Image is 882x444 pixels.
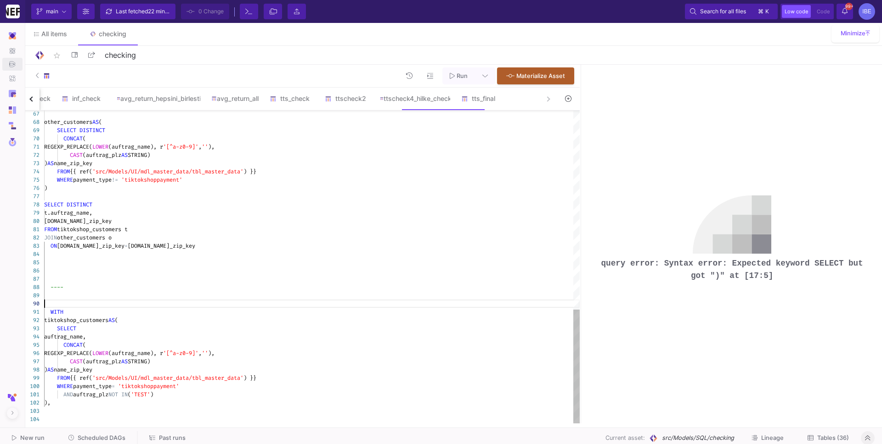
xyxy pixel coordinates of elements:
[23,407,40,415] div: 103
[23,126,40,134] div: 69
[108,391,118,398] span: NOT
[243,374,256,382] span: ) }}
[23,233,40,242] div: 82
[859,3,875,20] div: IBE
[817,434,849,441] span: Tables (36)
[83,135,86,142] span: (
[817,8,830,15] span: Code
[116,5,171,18] div: Last fetched
[9,138,17,146] img: Navigation icon
[99,118,102,126] span: (
[121,358,128,365] span: AS
[2,44,23,57] a: Navigation icon
[70,168,92,175] span: {{ ref(
[23,192,40,200] div: 77
[497,67,574,84] button: Materialize Asset
[112,176,118,183] span: !=
[761,434,784,441] span: Lineage
[23,118,40,126] div: 68
[442,67,475,84] button: Run
[73,176,112,183] span: payment_type
[198,350,202,357] span: ,
[211,95,258,102] div: avg_return_all
[9,47,16,55] img: Navigation icon
[44,160,47,167] span: )
[700,5,746,18] span: Search for all files
[131,391,150,398] span: 'TEST'
[44,143,92,150] span: REGEXP_REPLACE(
[23,258,40,266] div: 85
[325,95,369,102] div: ttscheck2
[856,3,875,20] button: IBE
[9,75,16,82] img: Navigation icon
[23,134,40,143] div: 70
[121,391,128,398] span: IN
[23,184,40,192] div: 76
[2,135,23,150] a: Navigation icon
[118,383,179,390] span: 'tiktokshoppayment'
[41,30,67,38] span: All items
[44,209,92,216] span: t.auftrag_name,
[117,95,200,102] div: avg_return_hepsini_birlestir
[44,300,45,308] textarea: Editor content;Press Alt+F1 for Accessibility Options.
[128,391,131,398] span: (
[23,266,40,275] div: 86
[44,118,92,126] span: other_customers
[128,151,150,159] span: STRING)
[47,160,54,167] span: AS
[57,176,73,183] span: WHERE
[23,390,40,399] div: 101
[211,96,216,101] img: SQL-Model type child icon
[57,234,112,241] span: other_customers o
[44,350,92,357] span: REGEXP_REPLACE(
[8,387,17,408] img: y42-short-logo.svg
[23,341,40,349] div: 95
[44,226,57,233] span: FROM
[23,415,40,423] div: 104
[73,391,108,398] span: auftrag_plz
[23,151,40,159] div: 72
[198,143,202,150] span: ,
[57,168,70,175] span: FROM
[9,106,16,114] img: Navigation icon
[73,383,112,390] span: payment_type
[100,4,175,19] button: Last fetched22 minutes ago
[28,67,61,84] button: SQL-Model type child icon
[23,399,40,407] div: 102
[57,325,76,332] span: SELECT
[23,349,40,357] div: 96
[57,383,73,390] span: WHERE
[23,275,40,283] div: 87
[57,226,128,233] span: tiktokshop_customers t
[54,366,92,373] span: name_zip_key
[70,374,92,382] span: {{ ref(
[755,6,773,17] button: ⌘k
[92,143,108,150] span: LOWER
[70,358,83,365] span: CAST
[44,234,57,241] span: JOIN
[159,434,186,441] span: Past runs
[23,291,40,300] div: 89
[20,434,45,441] span: New run
[23,357,40,366] div: 97
[79,127,105,134] span: DISTINCT
[44,201,63,208] span: SELECT
[23,366,40,374] div: 98
[23,209,40,217] div: 79
[270,95,277,102] img: SQL-Model type child icon
[51,50,62,61] mat-icon: star_border
[108,143,163,150] span: (auftrag_name), r
[243,168,256,175] span: ) }}
[63,135,83,142] span: CONCAT
[92,350,108,357] span: LOWER
[23,374,40,382] div: 99
[596,257,868,282] pre: query error: Syntax error: Expected keyword SELECT but got ")" at [17:5]
[23,200,40,209] div: 78
[57,374,70,382] span: FROM
[23,217,40,225] div: 80
[31,4,72,19] button: main
[44,217,112,225] span: [DOMAIN_NAME]_zip_key
[662,433,734,442] span: src/Models/SQL/checking
[108,350,163,357] span: (auftrag_name), r
[9,32,16,39] img: Navigation icon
